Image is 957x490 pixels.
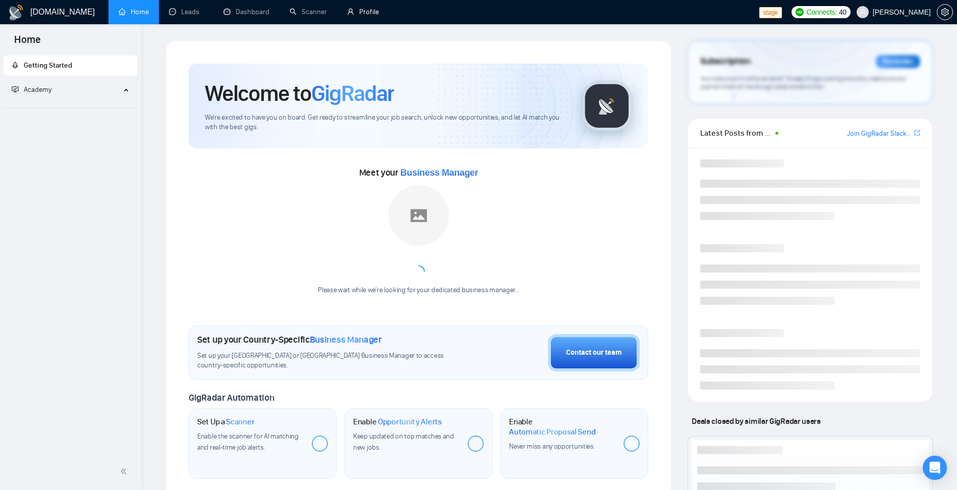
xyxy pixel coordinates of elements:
span: user [859,9,866,16]
span: Opportunity Alerts [378,417,442,427]
div: Please wait while we're looking for your dedicated business manager... [312,286,525,295]
a: export [914,128,920,138]
span: export [914,129,920,137]
span: Enable the scanner for AI matching and real-time job alerts. [197,432,299,452]
h1: Welcome to [205,80,394,107]
span: Getting Started [24,61,72,70]
span: Your subscription will be renewed. To keep things running smoothly, make sure your payment method... [700,75,906,91]
button: Contact our team [548,334,640,371]
li: Academy Homepage [4,104,137,111]
img: gigradar-logo.png [582,81,632,131]
span: loading [411,264,425,279]
span: Keep updated on top matches and new jobs. [353,432,454,452]
span: double-left [120,466,130,476]
h1: Enable [353,417,442,427]
span: rocket [12,62,19,69]
span: 40 [839,7,847,18]
img: upwork-logo.png [796,8,804,16]
span: Automatic Proposal Send [509,427,595,437]
span: Business Manager [310,334,382,345]
span: fund-projection-screen [12,86,19,93]
span: Deals closed by similar GigRadar users [688,412,824,430]
a: Join GigRadar Slack Community [847,128,912,139]
li: Getting Started [4,56,137,76]
span: Home [6,32,49,53]
h1: Set Up a [197,417,254,427]
span: Academy [12,85,51,94]
div: Reminder [876,55,920,68]
span: stage [759,7,782,18]
img: logo [8,5,24,21]
span: Business Manager [401,168,478,178]
span: Scanner [226,417,254,427]
a: messageLeads [169,8,203,16]
a: homeHome [119,8,149,16]
span: GigRadar [311,80,394,107]
h1: Set up your Country-Specific [197,334,382,345]
span: Connects: [807,7,837,18]
button: setting [937,4,953,20]
span: setting [937,8,952,16]
a: userProfile [347,8,379,16]
span: Latest Posts from the GigRadar Community [700,127,772,139]
span: Meet your [359,167,478,178]
span: We're excited to have you on board. Get ready to streamline your job search, unlock new opportuni... [205,113,566,132]
a: searchScanner [290,8,327,16]
h1: Enable [509,417,615,437]
div: Contact our team [566,347,622,358]
img: placeholder.png [388,185,449,246]
span: Set up your [GEOGRAPHIC_DATA] or [GEOGRAPHIC_DATA] Business Manager to access country-specific op... [197,351,463,370]
a: setting [937,8,953,16]
span: GigRadar Automation [189,392,274,403]
div: Open Intercom Messenger [923,456,947,480]
span: Academy [24,85,51,94]
span: Never miss any opportunities. [509,442,595,451]
span: Subscription [700,53,750,70]
a: dashboardDashboard [223,8,269,16]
